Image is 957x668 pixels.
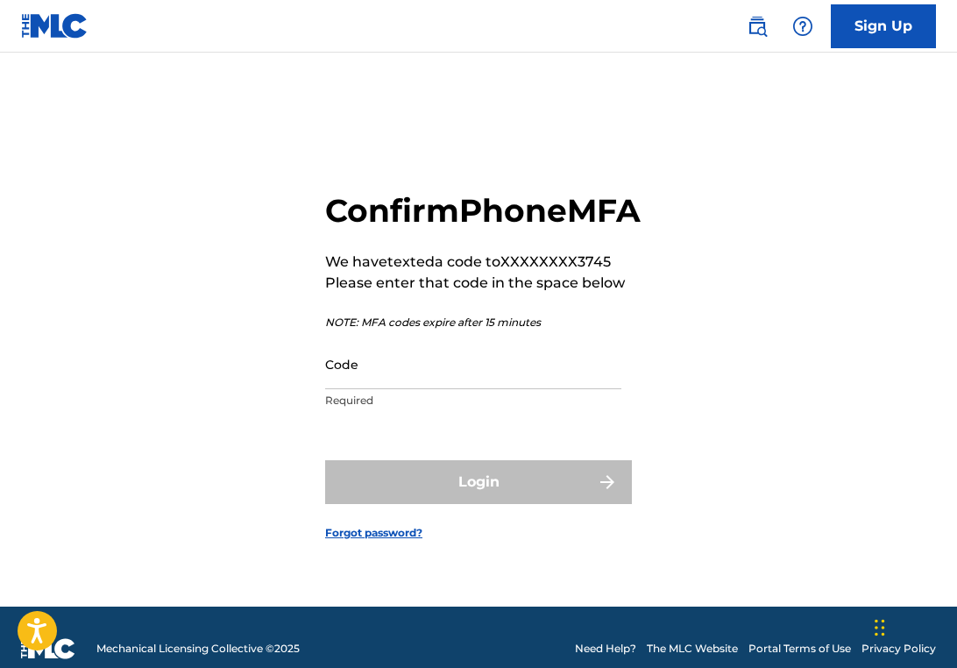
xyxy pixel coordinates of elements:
[740,9,775,44] a: Public Search
[325,393,621,409] p: Required
[325,191,641,231] h2: Confirm Phone MFA
[792,16,813,37] img: help
[748,641,851,657] a: Portal Terms of Use
[831,4,936,48] a: Sign Up
[747,16,768,37] img: search
[325,525,422,541] a: Forgot password?
[869,584,957,668] iframe: Chat Widget
[325,252,641,273] p: We have texted a code to XXXXXXXX3745
[861,641,936,657] a: Privacy Policy
[325,273,641,294] p: Please enter that code in the space below
[647,641,738,657] a: The MLC Website
[785,9,820,44] div: Help
[575,641,636,657] a: Need Help?
[96,641,300,657] span: Mechanical Licensing Collective © 2025
[21,13,89,39] img: MLC Logo
[21,638,75,659] img: logo
[325,315,641,330] p: NOTE: MFA codes expire after 15 minutes
[875,601,885,654] div: Drag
